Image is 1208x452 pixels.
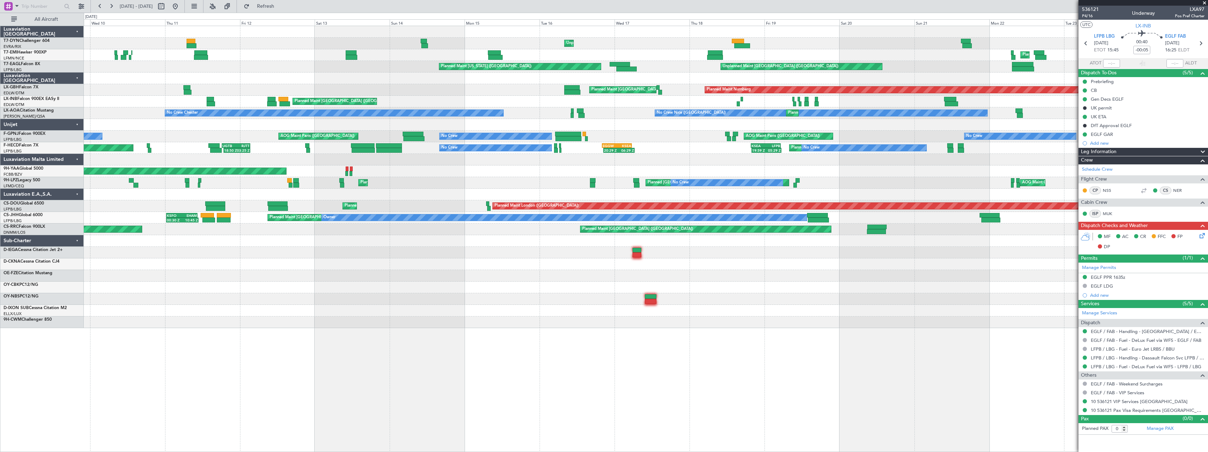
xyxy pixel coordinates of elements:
div: 19:59 Z [752,148,766,152]
a: LFPB / LBG - Fuel - DeLux Fuel via WFS - LFPB / LBG [1091,364,1201,370]
div: KSFO [167,213,182,218]
div: 20:29 Z [604,148,619,152]
span: 9H-YAA [4,167,19,171]
a: T7-EMIHawker 900XP [4,50,46,55]
div: No Crew [804,143,820,153]
div: Planned Maint Nice ([GEOGRAPHIC_DATA]) [788,108,867,118]
span: Crew [1081,156,1093,164]
div: CP [1089,187,1101,194]
div: 03:25 Z [237,148,250,152]
span: CR [1140,233,1146,240]
span: DP [1104,244,1110,251]
span: CS-DOU [4,201,20,206]
div: 06:29 Z [619,148,634,152]
a: 10 536121 VIP Services [GEOGRAPHIC_DATA] [1091,398,1188,404]
span: Pax [1081,415,1089,423]
a: D-CKNACessna Citation CJ4 [4,259,59,264]
div: No Crew Chester [167,108,198,118]
a: LFPB/LBG [4,137,22,142]
a: F-GPNJFalcon 900EX [4,132,45,136]
a: 9H-LPZLegacy 500 [4,178,40,182]
div: Prebriefing [1091,79,1114,84]
a: ELLX/LUX [4,311,21,316]
a: [PERSON_NAME]/QSA [4,114,45,119]
a: CS-DOUGlobal 6500 [4,201,44,206]
div: LFPB [766,144,780,148]
a: EGLF / FAB - Handling - [GEOGRAPHIC_DATA] / EGLF / FAB [1091,328,1204,334]
span: Dispatch To-Dos [1081,69,1116,77]
a: LFPB / LBG - Handling - Dassault Falcon Svc LFPB / LBG [1091,355,1204,361]
a: NER [1173,187,1189,194]
div: Fri 19 [765,19,839,26]
span: FP [1177,233,1183,240]
span: F-HECD [4,143,19,147]
div: Thu 11 [165,19,240,26]
a: NSS [1103,187,1119,194]
div: Mon 15 [465,19,540,26]
input: --:-- [1103,59,1120,68]
span: [DATE] [1165,40,1179,47]
div: Planned Maint [GEOGRAPHIC_DATA] ([GEOGRAPHIC_DATA]) [295,96,405,107]
div: AOG Maint Paris ([GEOGRAPHIC_DATA]) [746,131,820,142]
span: D-IEGA [4,248,18,252]
a: DNMM/LOS [4,230,25,235]
a: 9H-CWMChallenger 850 [4,318,52,322]
span: LX-INB [4,97,17,101]
span: ELDT [1178,47,1189,54]
div: No Crew [441,143,458,153]
a: FCBB/BZV [4,172,22,177]
div: Planned Maint [GEOGRAPHIC_DATA] ([GEOGRAPHIC_DATA]) [591,84,702,95]
span: Leg Information [1081,148,1116,156]
span: 16:25 [1165,47,1176,54]
a: T7-EAGLFalcon 8X [4,62,40,66]
div: 10:45 Z [182,218,198,222]
div: AOG Maint Paris ([GEOGRAPHIC_DATA]) [281,131,354,142]
a: MUK [1103,211,1119,217]
div: Planned Maint [GEOGRAPHIC_DATA] ([GEOGRAPHIC_DATA]) [791,143,902,153]
span: Pos Pref Charter [1175,13,1204,19]
span: 15:45 [1107,47,1119,54]
div: EGGW [603,144,617,148]
a: LFPB/LBG [4,218,22,224]
div: 05:29 Z [767,148,781,152]
div: Fri 12 [240,19,315,26]
span: Dispatch Checks and Weather [1081,222,1148,230]
span: P4/16 [1082,13,1099,19]
div: Wed 10 [90,19,165,26]
div: No Crew [966,131,982,142]
div: EHAM [182,213,196,218]
span: All Aircraft [18,17,74,22]
a: 10 536121 Pax Visa Requirements [GEOGRAPHIC_DATA] [1091,407,1204,413]
span: Cabin Crew [1081,199,1107,207]
span: D-CKNA [4,259,20,264]
span: Refresh [251,4,281,9]
div: UK ETA [1091,114,1106,120]
div: Planned [GEOGRAPHIC_DATA] ([GEOGRAPHIC_DATA]) [648,177,747,188]
div: Planned Maint [GEOGRAPHIC_DATA] ([GEOGRAPHIC_DATA]) [270,212,380,223]
a: EDLW/DTM [4,90,24,96]
span: 9H-LPZ [4,178,18,182]
span: ATOT [1090,60,1101,67]
div: UK permit [1091,105,1112,111]
a: OY-NBSPC12/NG [4,294,38,299]
span: [DATE] - [DATE] [120,3,153,10]
a: D-IXON SUBCessna Citation M2 [4,306,67,310]
div: Gen Decs EGLF [1091,96,1124,102]
div: Planned Maint Nurnberg [707,84,751,95]
div: KSEA [617,144,631,148]
span: (1/1) [1183,254,1193,262]
input: Trip Number [21,1,62,12]
div: EGLF GAR [1091,131,1113,137]
span: T7-DYN [4,39,19,43]
a: Manage Permits [1082,264,1116,271]
div: Sun 21 [914,19,989,26]
span: OE-FZE [4,271,18,275]
div: Underway [1132,10,1155,17]
a: EDLW/DTM [4,102,24,107]
div: No Crew [441,131,458,142]
span: (5/5) [1183,300,1193,307]
span: 00:40 [1136,39,1147,46]
div: RJTT [236,144,250,148]
span: Dispatch [1081,319,1100,327]
div: Owner [323,212,335,223]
